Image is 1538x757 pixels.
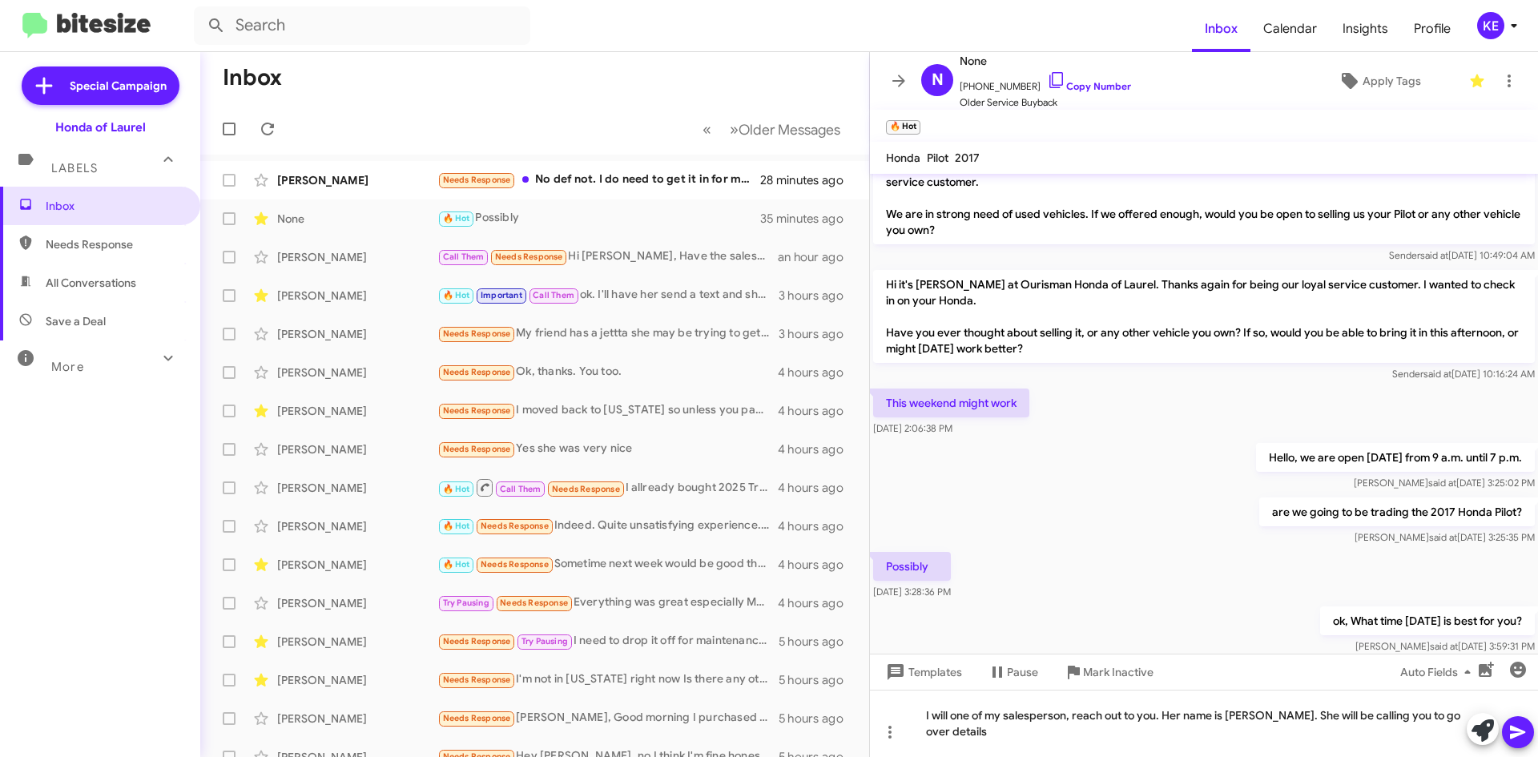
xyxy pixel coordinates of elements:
div: 4 hours ago [778,518,856,534]
span: Older Messages [739,121,840,139]
div: [PERSON_NAME] [277,441,437,457]
div: KE [1477,12,1504,39]
span: 🔥 Hot [443,290,470,300]
p: This weekend might work [873,389,1029,417]
span: 🔥 Hot [443,521,470,531]
span: Call Them [500,484,542,494]
div: [PERSON_NAME] [277,672,437,688]
div: 5 hours ago [779,711,856,727]
span: [DATE] 3:28:36 PM [873,586,951,598]
span: Save a Deal [46,313,106,329]
span: [PERSON_NAME] [DATE] 3:59:31 PM [1355,640,1535,652]
div: I need to drop it off for maintenance soon, have an A1 message, and get some new tires. Probably ... [437,632,779,650]
span: Needs Response [46,236,182,252]
span: Sender [DATE] 10:16:24 AM [1392,368,1535,380]
span: Apply Tags [1363,66,1421,95]
a: Insights [1330,6,1401,52]
span: Needs Response [443,674,511,685]
span: said at [1423,368,1451,380]
span: Needs Response [443,713,511,723]
span: Important [481,290,522,300]
span: Try Pausing [521,636,568,646]
span: said at [1420,249,1448,261]
div: [PERSON_NAME] [277,634,437,650]
div: 4 hours ago [778,441,856,457]
span: Sender [DATE] 10:49:04 AM [1389,249,1535,261]
div: Indeed. Quite unsatisfying experience. I posted at the Honda too. Time will tell if this changes.... [437,517,778,535]
p: Hi it's [PERSON_NAME] at Ourisman Honda of Laurel. Thanks again for being our loyal service custo... [873,270,1535,363]
div: an hour ago [778,249,856,265]
span: Call Them [533,290,574,300]
span: Needs Response [443,175,511,185]
button: Apply Tags [1297,66,1461,95]
span: Needs Response [481,559,549,570]
p: Hello, we are open [DATE] from 9 a.m. until 7 p.m. [1256,443,1535,472]
span: Needs Response [552,484,620,494]
span: [DATE] 2:06:38 PM [873,422,952,434]
span: Templates [883,658,962,687]
span: Try Pausing [443,598,489,608]
div: Honda of Laurel [55,119,146,135]
p: Hi this is [PERSON_NAME], General Manager at Ourisman Honda of [GEOGRAPHIC_DATA]. Thanks for bein... [873,151,1535,244]
div: 5 hours ago [779,634,856,650]
a: Copy Number [1047,80,1131,92]
div: Sometime next week would be good thanks [437,555,778,574]
span: Needs Response [443,636,511,646]
div: My friend has a jettta she may be trying to get rid of [437,324,779,343]
div: [PERSON_NAME] [277,711,437,727]
div: [PERSON_NAME] [277,403,437,419]
div: I will one of my salesperson, reach out to you. Her name is [PERSON_NAME]. She will be calling yo... [870,690,1538,757]
span: Needs Response [495,252,563,262]
span: [PERSON_NAME] [DATE] 3:25:35 PM [1355,531,1535,543]
button: Templates [870,658,975,687]
small: 🔥 Hot [886,120,920,135]
span: [PERSON_NAME] [DATE] 3:25:02 PM [1354,477,1535,489]
div: [PERSON_NAME] [277,172,437,188]
span: said at [1428,477,1456,489]
div: I allready bought 2025 Trail sport passport and happy how people work with me [437,477,778,497]
a: Calendar [1250,6,1330,52]
div: [PERSON_NAME] [277,595,437,611]
div: [PERSON_NAME] [277,326,437,342]
span: » [730,119,739,139]
span: Needs Response [500,598,568,608]
button: Pause [975,658,1051,687]
span: Mark Inactive [1083,658,1153,687]
span: Pause [1007,658,1038,687]
button: KE [1464,12,1520,39]
div: [PERSON_NAME] [277,480,437,496]
p: Possibly [873,552,951,581]
div: [PERSON_NAME] [277,557,437,573]
span: None [960,51,1131,70]
span: 🔥 Hot [443,213,470,223]
div: 4 hours ago [778,595,856,611]
span: Special Campaign [70,78,167,94]
div: Everything was great especially Mac. I'll get back to you if I want to move forward. [437,594,778,612]
button: Auto Fields [1387,658,1490,687]
span: Inbox [1192,6,1250,52]
span: Needs Response [481,521,549,531]
span: said at [1430,640,1458,652]
span: Older Service Buyback [960,95,1131,111]
div: [PERSON_NAME] [277,364,437,381]
div: 3 hours ago [779,288,856,304]
div: ok. I'll have her send a text and she will be ready at 5 [437,286,779,304]
span: Call Them [443,252,485,262]
input: Search [194,6,530,45]
p: are we going to be trading the 2017 Honda Pilot? [1259,497,1535,526]
span: Needs Response [443,328,511,339]
span: « [703,119,711,139]
span: Needs Response [443,405,511,416]
span: More [51,360,84,374]
p: ok, What time [DATE] is best for you? [1320,606,1535,635]
h1: Inbox [223,65,282,91]
div: I moved back to [US_STATE] so unless you payed to ship it back out there idk how much you could o... [437,401,778,420]
div: [PERSON_NAME] [277,518,437,534]
button: Mark Inactive [1051,658,1166,687]
div: 28 minutes ago [760,172,856,188]
div: 35 minutes ago [760,211,856,227]
div: [PERSON_NAME], Good morning I purchased a 2023 Honda Ridgeline from you all [DATE]. [PERSON_NAME]... [437,709,779,727]
div: I'm not in [US_STATE] right now Is there any other way you could give me a rough estimate? Is the... [437,670,779,689]
span: Auto Fields [1400,658,1477,687]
